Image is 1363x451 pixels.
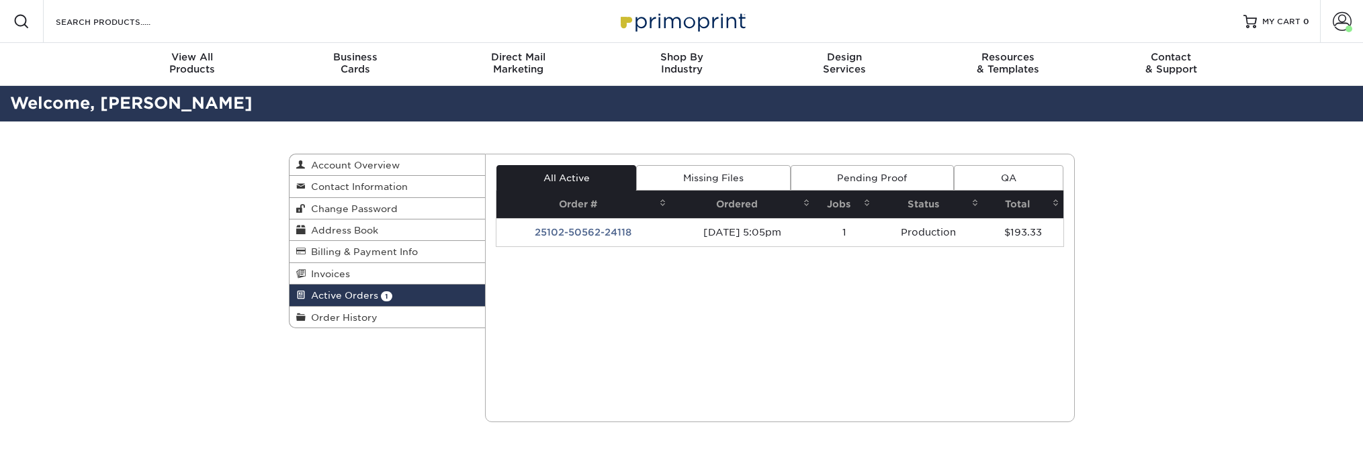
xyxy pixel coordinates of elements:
[600,51,763,63] span: Shop By
[381,291,392,301] span: 1
[54,13,185,30] input: SEARCH PRODUCTS.....
[273,51,437,63] span: Business
[954,165,1063,191] a: QA
[111,51,274,63] span: View All
[670,191,814,218] th: Ordered
[875,191,983,218] th: Status
[926,51,1090,75] div: & Templates
[496,165,636,191] a: All Active
[290,198,486,219] a: Change Password
[306,160,400,170] span: Account Overview
[290,219,486,241] a: Address Book
[273,43,437,86] a: BusinessCards
[111,43,274,86] a: View AllProducts
[763,51,926,63] span: Design
[636,165,790,191] a: Missing Files
[814,191,875,218] th: Jobs
[290,154,486,176] a: Account Overview
[791,165,954,191] a: Pending Proof
[875,218,983,246] td: Production
[306,246,418,257] span: Billing & Payment Info
[600,43,763,86] a: Shop ByIndustry
[290,241,486,262] a: Billing & Payment Info
[926,43,1090,86] a: Resources& Templates
[1303,17,1309,26] span: 0
[273,51,437,75] div: Cards
[763,43,926,86] a: DesignServices
[814,218,875,246] td: 1
[437,43,600,86] a: Direct MailMarketing
[306,203,398,214] span: Change Password
[290,176,486,197] a: Contact Information
[290,263,486,285] a: Invoices
[1090,51,1253,63] span: Contact
[306,268,350,279] span: Invoices
[1090,43,1253,86] a: Contact& Support
[983,218,1063,246] td: $193.33
[306,290,378,301] span: Active Orders
[763,51,926,75] div: Services
[496,191,670,218] th: Order #
[437,51,600,63] span: Direct Mail
[926,51,1090,63] span: Resources
[983,191,1063,218] th: Total
[111,51,274,75] div: Products
[1090,51,1253,75] div: & Support
[290,285,486,306] a: Active Orders 1
[496,218,670,246] td: 25102-50562-24118
[290,307,486,328] a: Order History
[600,51,763,75] div: Industry
[306,312,378,323] span: Order History
[1262,16,1301,28] span: MY CART
[670,218,814,246] td: [DATE] 5:05pm
[615,7,749,36] img: Primoprint
[306,181,408,192] span: Contact Information
[306,225,378,236] span: Address Book
[437,51,600,75] div: Marketing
